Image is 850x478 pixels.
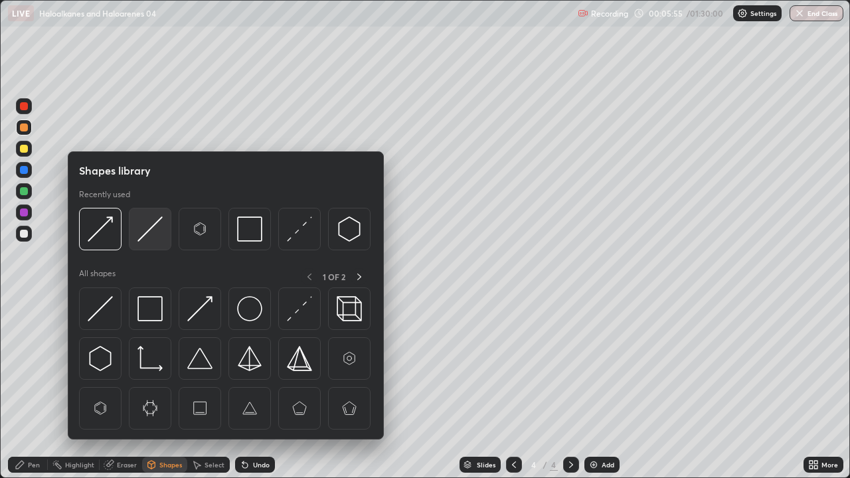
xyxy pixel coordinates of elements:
[117,461,137,468] div: Eraser
[237,346,262,371] img: svg+xml;charset=utf-8,%3Csvg%20xmlns%3D%22http%3A%2F%2Fwww.w3.org%2F2000%2Fsvg%22%20width%3D%2234...
[337,216,362,242] img: svg+xml;charset=utf-8,%3Csvg%20xmlns%3D%22http%3A%2F%2Fwww.w3.org%2F2000%2Fsvg%22%20width%3D%2230...
[65,461,94,468] div: Highlight
[137,296,163,321] img: svg+xml;charset=utf-8,%3Csvg%20xmlns%3D%22http%3A%2F%2Fwww.w3.org%2F2000%2Fsvg%22%20width%3D%2234...
[39,8,156,19] p: Haloalkanes and Haloarenes 04
[477,461,495,468] div: Slides
[323,272,345,282] p: 1 OF 2
[287,396,312,421] img: svg+xml;charset=utf-8,%3Csvg%20xmlns%3D%22http%3A%2F%2Fwww.w3.org%2F2000%2Fsvg%22%20width%3D%2265...
[205,461,224,468] div: Select
[737,8,748,19] img: class-settings-icons
[337,296,362,321] img: svg+xml;charset=utf-8,%3Csvg%20xmlns%3D%22http%3A%2F%2Fwww.w3.org%2F2000%2Fsvg%22%20width%3D%2235...
[79,268,116,285] p: All shapes
[287,346,312,371] img: svg+xml;charset=utf-8,%3Csvg%20xmlns%3D%22http%3A%2F%2Fwww.w3.org%2F2000%2Fsvg%22%20width%3D%2234...
[588,459,599,470] img: add-slide-button
[550,459,558,471] div: 4
[790,5,843,21] button: End Class
[602,461,614,468] div: Add
[88,296,113,321] img: svg+xml;charset=utf-8,%3Csvg%20xmlns%3D%22http%3A%2F%2Fwww.w3.org%2F2000%2Fsvg%22%20width%3D%2230...
[253,461,270,468] div: Undo
[187,216,212,242] img: svg+xml;charset=utf-8,%3Csvg%20xmlns%3D%22http%3A%2F%2Fwww.w3.org%2F2000%2Fsvg%22%20width%3D%2265...
[137,396,163,421] img: svg+xml;charset=utf-8,%3Csvg%20xmlns%3D%22http%3A%2F%2Fwww.w3.org%2F2000%2Fsvg%22%20width%3D%2265...
[543,461,547,469] div: /
[287,216,312,242] img: svg+xml;charset=utf-8,%3Csvg%20xmlns%3D%22http%3A%2F%2Fwww.w3.org%2F2000%2Fsvg%22%20width%3D%2230...
[337,346,362,371] img: svg+xml;charset=utf-8,%3Csvg%20xmlns%3D%22http%3A%2F%2Fwww.w3.org%2F2000%2Fsvg%22%20width%3D%2265...
[821,461,838,468] div: More
[591,9,628,19] p: Recording
[287,296,312,321] img: svg+xml;charset=utf-8,%3Csvg%20xmlns%3D%22http%3A%2F%2Fwww.w3.org%2F2000%2Fsvg%22%20width%3D%2230...
[28,461,40,468] div: Pen
[137,346,163,371] img: svg+xml;charset=utf-8,%3Csvg%20xmlns%3D%22http%3A%2F%2Fwww.w3.org%2F2000%2Fsvg%22%20width%3D%2233...
[12,8,30,19] p: LIVE
[187,396,212,421] img: svg+xml;charset=utf-8,%3Csvg%20xmlns%3D%22http%3A%2F%2Fwww.w3.org%2F2000%2Fsvg%22%20width%3D%2265...
[527,461,541,469] div: 4
[159,461,182,468] div: Shapes
[337,396,362,421] img: svg+xml;charset=utf-8,%3Csvg%20xmlns%3D%22http%3A%2F%2Fwww.w3.org%2F2000%2Fsvg%22%20width%3D%2265...
[137,216,163,242] img: svg+xml;charset=utf-8,%3Csvg%20xmlns%3D%22http%3A%2F%2Fwww.w3.org%2F2000%2Fsvg%22%20width%3D%2230...
[79,189,130,200] p: Recently used
[88,396,113,421] img: svg+xml;charset=utf-8,%3Csvg%20xmlns%3D%22http%3A%2F%2Fwww.w3.org%2F2000%2Fsvg%22%20width%3D%2265...
[88,346,113,371] img: svg+xml;charset=utf-8,%3Csvg%20xmlns%3D%22http%3A%2F%2Fwww.w3.org%2F2000%2Fsvg%22%20width%3D%2230...
[237,396,262,421] img: svg+xml;charset=utf-8,%3Csvg%20xmlns%3D%22http%3A%2F%2Fwww.w3.org%2F2000%2Fsvg%22%20width%3D%2265...
[237,296,262,321] img: svg+xml;charset=utf-8,%3Csvg%20xmlns%3D%22http%3A%2F%2Fwww.w3.org%2F2000%2Fsvg%22%20width%3D%2236...
[578,8,588,19] img: recording.375f2c34.svg
[79,163,151,179] h5: Shapes library
[187,346,212,371] img: svg+xml;charset=utf-8,%3Csvg%20xmlns%3D%22http%3A%2F%2Fwww.w3.org%2F2000%2Fsvg%22%20width%3D%2238...
[187,296,212,321] img: svg+xml;charset=utf-8,%3Csvg%20xmlns%3D%22http%3A%2F%2Fwww.w3.org%2F2000%2Fsvg%22%20width%3D%2230...
[237,216,262,242] img: svg+xml;charset=utf-8,%3Csvg%20xmlns%3D%22http%3A%2F%2Fwww.w3.org%2F2000%2Fsvg%22%20width%3D%2234...
[750,10,776,17] p: Settings
[88,216,113,242] img: svg+xml;charset=utf-8,%3Csvg%20xmlns%3D%22http%3A%2F%2Fwww.w3.org%2F2000%2Fsvg%22%20width%3D%2230...
[794,8,805,19] img: end-class-cross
